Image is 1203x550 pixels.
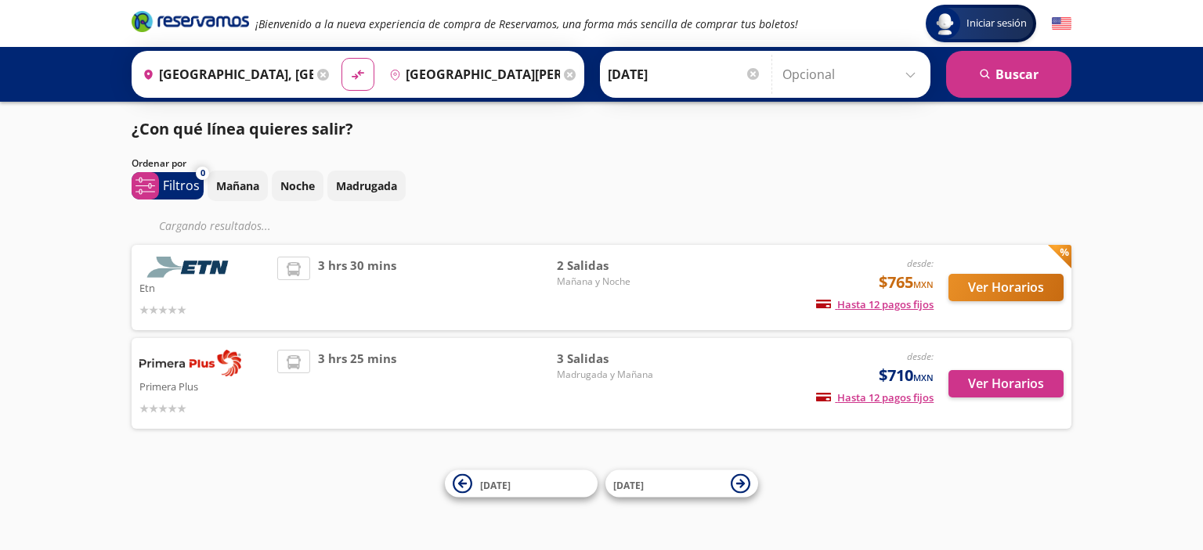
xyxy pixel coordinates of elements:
button: [DATE] [445,470,598,498]
em: desde: [907,257,934,270]
span: Hasta 12 pagos fijos [816,297,934,311]
button: English [1052,14,1071,34]
button: 0Filtros [132,172,204,200]
span: 3 Salidas [557,350,667,368]
p: Etn [139,278,269,297]
p: Ordenar por [132,156,186,171]
p: Mañana [216,178,259,194]
p: ¿Con qué línea quieres salir? [132,117,353,141]
em: ¡Bienvenido a la nueva experiencia de compra de Reservamos, una forma más sencilla de comprar tus... [255,16,798,31]
img: Primera Plus [139,350,241,376]
button: Noche [272,171,323,201]
em: Cargando resultados ... [159,218,271,233]
input: Elegir Fecha [608,55,761,94]
em: desde: [907,350,934,363]
p: Primera Plus [139,376,269,395]
p: Noche [280,178,315,194]
img: Etn [139,257,241,278]
span: 3 hrs 30 mins [318,257,396,318]
span: Hasta 12 pagos fijos [816,390,934,404]
button: Buscar [946,51,1071,98]
button: Ver Horarios [948,370,1064,397]
span: 3 hrs 25 mins [318,350,396,417]
small: MXN [913,372,934,383]
span: 2 Salidas [557,257,667,275]
span: Iniciar sesión [960,16,1033,31]
button: [DATE] [605,470,758,498]
p: Filtros [163,176,200,195]
button: Mañana [208,171,268,201]
button: Madrugada [327,171,406,201]
input: Buscar Destino [383,55,560,94]
small: MXN [913,279,934,290]
input: Buscar Origen [136,55,313,94]
span: $765 [879,271,934,294]
span: [DATE] [480,478,511,491]
button: Ver Horarios [948,274,1064,301]
span: Mañana y Noche [557,275,667,289]
a: Brand Logo [132,9,249,38]
span: 0 [200,167,205,180]
input: Opcional [782,55,923,94]
p: Madrugada [336,178,397,194]
i: Brand Logo [132,9,249,33]
span: Madrugada y Mañana [557,368,667,382]
span: $710 [879,364,934,387]
span: [DATE] [613,478,644,491]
